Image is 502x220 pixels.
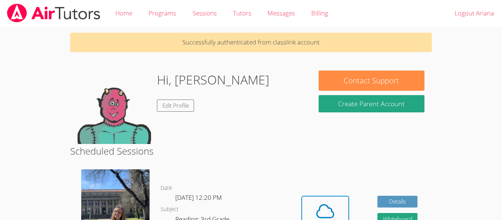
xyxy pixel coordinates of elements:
[161,184,172,193] dt: Date
[78,71,151,144] img: default.png
[377,196,418,208] a: Details
[157,100,194,112] a: Edit Profile
[70,144,432,158] h2: Scheduled Sessions
[161,205,179,214] dt: Subject
[157,71,269,89] h1: Hi, [PERSON_NAME]
[268,9,295,17] span: Messages
[319,71,424,91] button: Contact Support
[70,33,432,52] p: Successfully authenticated from classlink account
[6,4,101,22] img: airtutors_banner-c4298cdbf04f3fff15de1276eac7730deb9818008684d7c2e4769d2f7ddbe033.png
[319,95,424,112] button: Create Parent Account
[175,193,222,202] span: [DATE] 12:20 PM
